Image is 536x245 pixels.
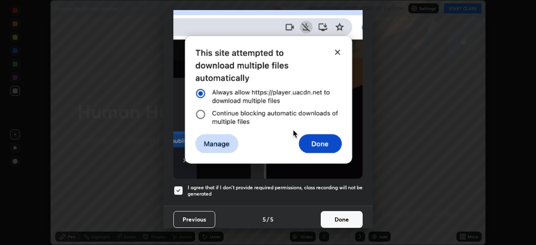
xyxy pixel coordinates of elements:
[263,215,266,224] h4: 5
[270,215,273,224] h4: 5
[267,215,269,224] h4: /
[188,184,363,197] h5: I agree that if I don't provide required permissions, class recording will not be generated
[321,211,363,228] button: Done
[173,211,215,228] button: Previous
